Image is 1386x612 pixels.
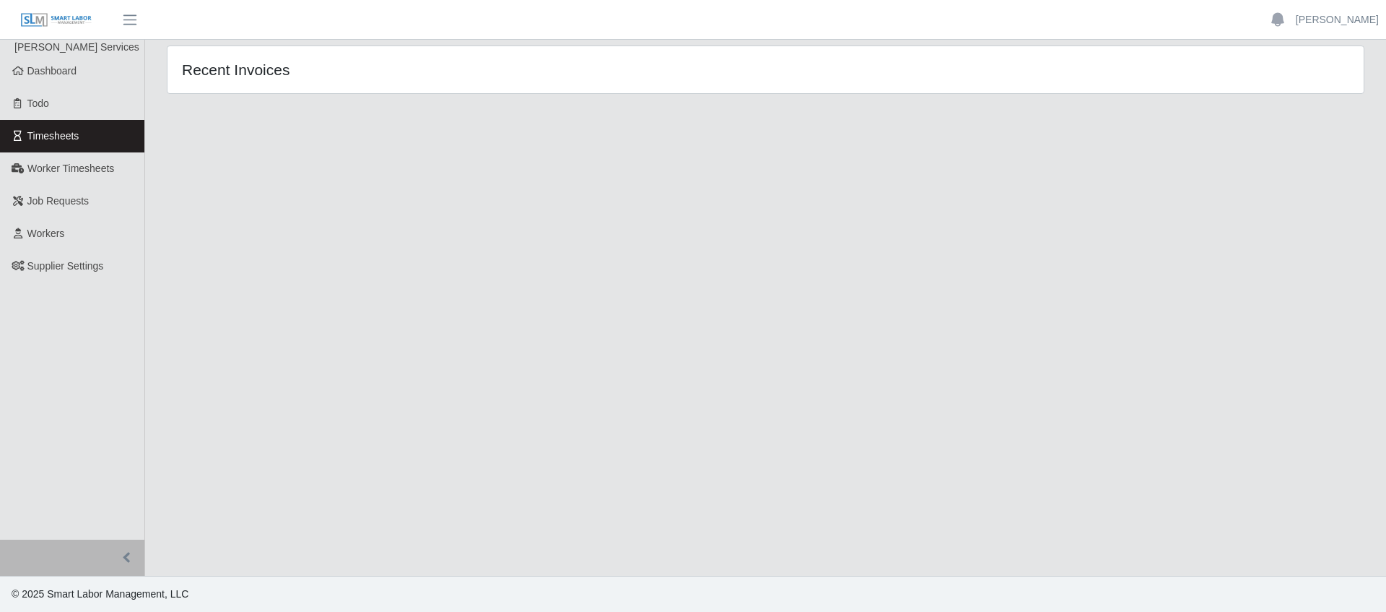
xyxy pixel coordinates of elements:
[27,163,114,174] span: Worker Timesheets
[182,61,655,79] h4: Recent Invoices
[27,228,65,239] span: Workers
[27,98,49,109] span: Todo
[27,130,79,142] span: Timesheets
[1296,12,1379,27] a: [PERSON_NAME]
[14,41,139,53] span: [PERSON_NAME] Services
[20,12,92,28] img: SLM Logo
[27,260,104,272] span: Supplier Settings
[27,195,90,207] span: Job Requests
[27,65,77,77] span: Dashboard
[12,588,188,600] span: © 2025 Smart Labor Management, LLC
